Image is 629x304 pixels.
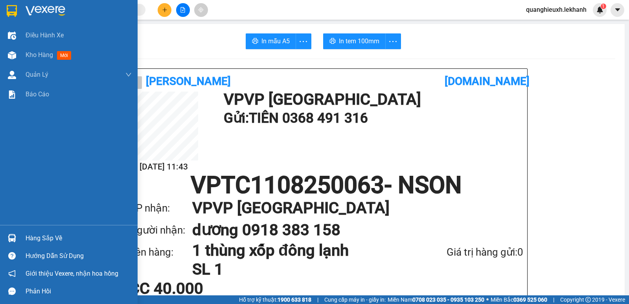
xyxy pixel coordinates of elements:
[26,250,132,262] div: Hướng dẫn sử dụng
[239,295,311,304] span: Hỗ trợ kỹ thuật:
[26,70,48,79] span: Quản Lý
[8,234,16,242] img: warehouse-icon
[278,297,311,303] strong: 1900 633 818
[405,244,523,260] div: Giá trị hàng gửi: 0
[192,260,405,279] h1: SL 1
[129,244,192,260] div: Tên hàng:
[261,36,290,46] span: In mẫu A5
[585,297,591,302] span: copyright
[146,75,231,88] b: [PERSON_NAME]
[8,90,16,99] img: solution-icon
[8,287,16,295] span: message
[194,3,208,17] button: aim
[246,33,296,49] button: printerIn mẫu A5
[224,107,519,129] h1: Gửi: TIÊN 0368 491 316
[520,5,593,15] span: quanghieuxh.lekhanh
[611,3,624,17] button: caret-down
[176,3,190,17] button: file-add
[445,75,530,88] b: [DOMAIN_NAME]
[92,7,111,16] span: Nhận:
[8,71,16,79] img: warehouse-icon
[129,160,198,173] h2: [DATE] 11:43
[323,33,386,49] button: printerIn tem 100mm
[491,295,547,304] span: Miền Bắc
[513,297,547,303] strong: 0369 525 060
[57,51,71,60] span: mới
[26,51,53,59] span: Kho hàng
[7,35,86,46] div: 0368491316
[602,4,605,9] span: 1
[317,295,318,304] span: |
[7,5,17,17] img: logo-vxr
[385,33,401,49] button: more
[125,72,132,78] span: down
[614,6,621,13] span: caret-down
[553,295,554,304] span: |
[26,89,49,99] span: Báo cáo
[601,4,606,9] sup: 1
[388,295,484,304] span: Miền Nam
[158,3,171,17] button: plus
[486,298,489,301] span: ⚪️
[296,37,311,46] span: more
[162,7,167,13] span: plus
[91,53,102,61] span: CC :
[192,241,405,260] h1: 1 thùng xốp đông lạnh
[412,297,484,303] strong: 0708 023 035 - 0935 103 250
[386,37,401,46] span: more
[129,200,192,216] div: VP nhận:
[91,51,173,62] div: 40.000
[8,51,16,59] img: warehouse-icon
[596,6,603,13] img: icon-new-feature
[26,232,132,244] div: Hàng sắp về
[7,7,86,26] div: VP [GEOGRAPHIC_DATA]
[192,219,508,241] h1: dương 0918 383 158
[129,222,192,238] div: Người nhận:
[8,252,16,260] span: question-circle
[92,26,172,35] div: dương
[7,7,19,16] span: Gửi:
[26,269,118,278] span: Giới thiệu Vexere, nhận hoa hồng
[129,281,259,297] div: CC 40.000
[26,30,64,40] span: Điều hành xe
[192,197,508,219] h1: VP VP [GEOGRAPHIC_DATA]
[8,31,16,40] img: warehouse-icon
[7,26,86,35] div: TIÊN
[198,7,204,13] span: aim
[26,286,132,297] div: Phản hồi
[92,35,172,46] div: 0918383158
[8,270,16,277] span: notification
[180,7,186,13] span: file-add
[252,38,258,45] span: printer
[324,295,386,304] span: Cung cấp máy in - giấy in:
[339,36,379,46] span: In tem 100mm
[296,33,311,49] button: more
[224,92,519,107] h1: VP VP [GEOGRAPHIC_DATA]
[329,38,336,45] span: printer
[92,7,172,26] div: VP [GEOGRAPHIC_DATA]
[129,173,523,197] h1: VPTC1108250063 - NSON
